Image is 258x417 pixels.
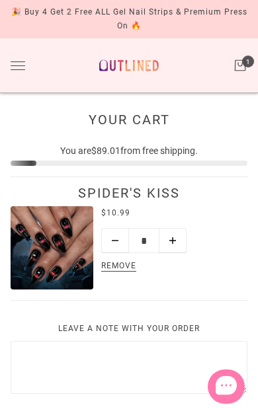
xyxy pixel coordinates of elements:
[11,112,247,128] h2: Your Cart
[95,49,163,82] a: Outlined
[11,144,247,163] div: You are from free shipping.
[11,322,247,341] label: Leave a note with your order
[159,228,187,253] button: Plus
[11,61,25,70] button: Toggle drawer
[11,206,93,289] a: Spider's Kiss
[99,259,139,274] span: Remove
[233,58,247,73] a: Cart
[101,228,129,253] button: Minus
[101,208,130,217] span: $10.99
[11,5,247,33] div: 🎉 Buy 4 Get 2 Free ALL Gel Nail Strips & Premium Press On 🔥
[91,145,120,156] span: $89.01
[78,185,180,201] a: Spider's Kiss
